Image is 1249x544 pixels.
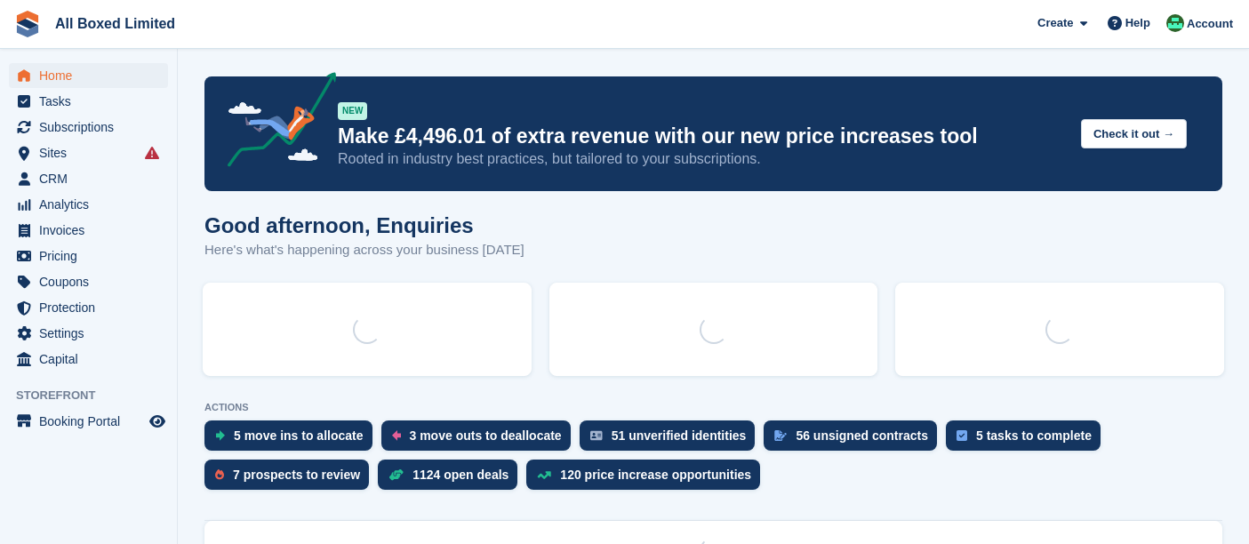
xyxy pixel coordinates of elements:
img: move_ins_to_allocate_icon-fdf77a2bb77ea45bf5b3d319d69a93e2d87916cf1d5bf7949dd705db3b84f3ca.svg [215,430,225,441]
span: Booking Portal [39,409,146,434]
img: Enquiries [1166,14,1184,32]
span: Capital [39,347,146,372]
p: ACTIONS [204,402,1222,413]
a: menu [9,192,168,217]
a: 51 unverified identities [580,420,765,460]
img: verify_identity-adf6edd0f0f0b5bbfe63781bf79b02c33cf7c696d77639b501bdc392416b5a36.svg [590,430,603,441]
a: menu [9,115,168,140]
a: 5 tasks to complete [946,420,1109,460]
a: All Boxed Limited [48,9,182,38]
h1: Good afternoon, Enquiries [204,213,524,237]
a: 56 unsigned contracts [764,420,946,460]
a: menu [9,269,168,294]
p: Rooted in industry best practices, but tailored to your subscriptions. [338,149,1067,169]
span: CRM [39,166,146,191]
span: Storefront [16,387,177,404]
img: task-75834270c22a3079a89374b754ae025e5fb1db73e45f91037f5363f120a921f8.svg [957,430,967,441]
img: price_increase_opportunities-93ffe204e8149a01c8c9dc8f82e8f89637d9d84a8eef4429ea346261dce0b2c0.svg [537,471,551,479]
div: 7 prospects to review [233,468,360,482]
i: Smart entry sync failures have occurred [145,146,159,160]
a: menu [9,321,168,346]
a: menu [9,63,168,88]
div: 56 unsigned contracts [796,428,928,443]
a: 5 move ins to allocate [204,420,381,460]
img: prospect-51fa495bee0391a8d652442698ab0144808aea92771e9ea1ae160a38d050c398.svg [215,469,224,480]
span: Analytics [39,192,146,217]
img: stora-icon-8386f47178a22dfd0bd8f6a31ec36ba5ce8667c1dd55bd0f319d3a0aa187defe.svg [14,11,41,37]
a: menu [9,166,168,191]
span: Coupons [39,269,146,294]
span: Invoices [39,218,146,243]
button: Check it out → [1081,119,1187,148]
div: 5 move ins to allocate [234,428,364,443]
p: Make £4,496.01 of extra revenue with our new price increases tool [338,124,1067,149]
span: Protection [39,295,146,320]
span: Create [1037,14,1073,32]
div: 120 price increase opportunities [560,468,751,482]
a: menu [9,244,168,268]
a: menu [9,347,168,372]
span: Help [1125,14,1150,32]
a: menu [9,409,168,434]
a: menu [9,295,168,320]
span: Tasks [39,89,146,114]
a: 7 prospects to review [204,460,378,499]
a: menu [9,218,168,243]
p: Here's what's happening across your business [DATE] [204,240,524,260]
span: Home [39,63,146,88]
div: 5 tasks to complete [976,428,1092,443]
a: 1124 open deals [378,460,526,499]
img: move_outs_to_deallocate_icon-f764333ba52eb49d3ac5e1228854f67142a1ed5810a6f6cc68b1a99e826820c5.svg [392,430,401,441]
a: menu [9,140,168,165]
img: price-adjustments-announcement-icon-8257ccfd72463d97f412b2fc003d46551f7dbcb40ab6d574587a9cd5c0d94... [212,72,337,173]
a: Preview store [147,411,168,432]
img: deal-1b604bf984904fb50ccaf53a9ad4b4a5d6e5aea283cecdc64d6e3604feb123c2.svg [388,468,404,481]
span: Pricing [39,244,146,268]
div: NEW [338,102,367,120]
div: 1124 open deals [412,468,508,482]
a: 3 move outs to deallocate [381,420,580,460]
img: contract_signature_icon-13c848040528278c33f63329250d36e43548de30e8caae1d1a13099fd9432cc5.svg [774,430,787,441]
a: 120 price increase opportunities [526,460,769,499]
span: Subscriptions [39,115,146,140]
span: Sites [39,140,146,165]
div: 3 move outs to deallocate [410,428,562,443]
div: 51 unverified identities [612,428,747,443]
a: menu [9,89,168,114]
span: Account [1187,15,1233,33]
span: Settings [39,321,146,346]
